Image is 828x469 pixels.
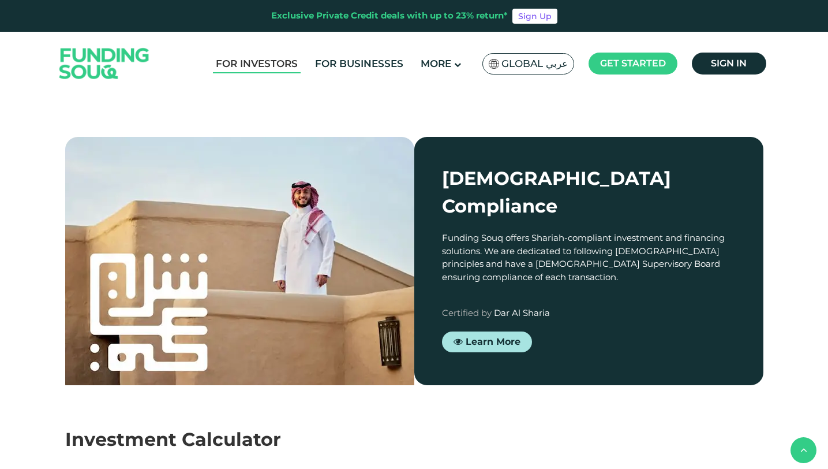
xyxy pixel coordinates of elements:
div: Funding Souq offers Shariah-compliant investment and financing solutions. We are dedicated to fol... [442,232,736,284]
div: [DEMOGRAPHIC_DATA] Compliance [442,165,736,220]
a: For Investors [213,54,301,73]
span: Global عربي [501,57,568,70]
span: Calculator [182,428,281,451]
img: Logo [48,35,161,93]
a: For Businesses [312,54,406,73]
img: SA Flag [489,59,499,69]
div: Exclusive Private Credit deals with up to 23% return* [271,9,508,23]
a: Learn More [442,331,532,352]
span: Learn More [466,336,520,347]
span: More [421,58,451,69]
span: Sign in [711,58,747,69]
span: Certified by [442,307,492,318]
span: Get started [600,58,666,69]
a: Sign in [692,53,766,75]
span: Dar Al Sharia [494,307,550,318]
img: shariah-img [65,137,414,396]
a: Sign Up [512,9,557,24]
span: Investment [65,428,177,451]
button: back [790,437,816,463]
